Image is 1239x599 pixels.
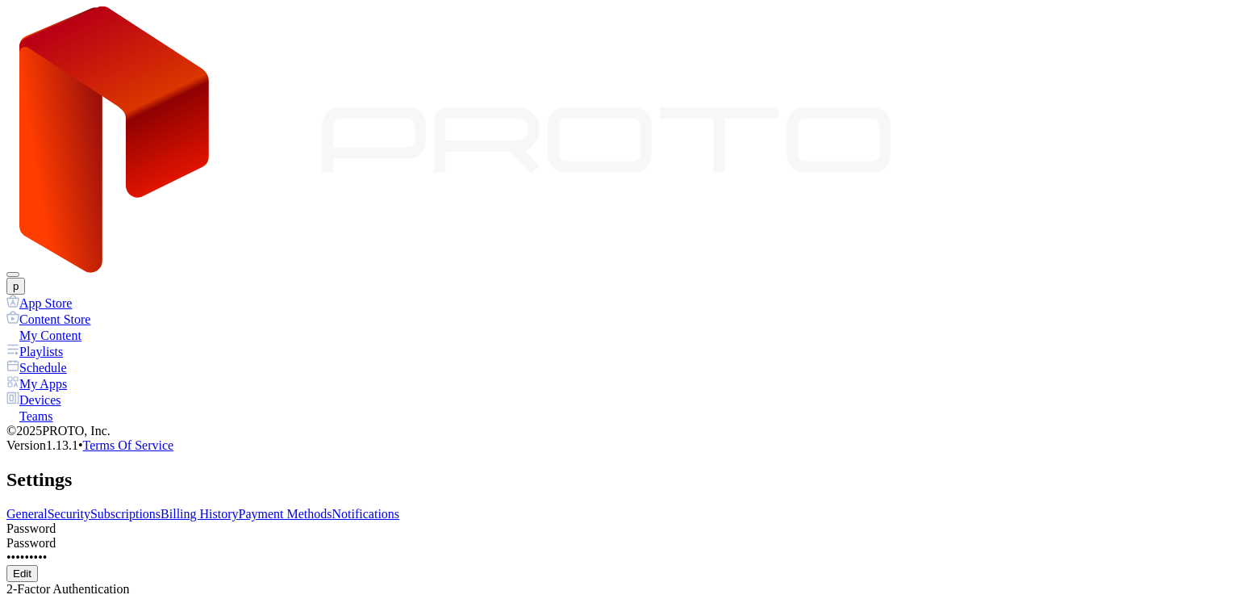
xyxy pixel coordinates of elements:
[6,343,1233,359] a: Playlists
[332,507,400,521] a: Notifications
[48,507,90,521] a: Security
[6,392,1233,408] a: Devices
[6,408,1233,424] a: Teams
[239,507,332,521] a: Payment Methods
[6,438,83,452] span: Version 1.13.1 •
[6,295,1233,311] a: App Store
[6,565,38,582] button: Edit
[6,522,1233,536] div: Password
[6,375,1233,392] a: My Apps
[83,438,174,452] a: Terms Of Service
[6,582,1233,597] div: 2-Factor Authentication
[161,507,238,521] a: Billing History
[90,507,161,521] a: Subscriptions
[6,536,1233,551] div: Password
[6,327,1233,343] a: My Content
[6,469,1233,491] h2: Settings
[6,311,1233,327] a: Content Store
[6,507,48,521] a: General
[13,568,31,580] div: Edit
[6,359,1233,375] a: Schedule
[6,278,25,295] button: p
[6,424,1233,438] div: © 2025 PROTO, Inc.
[6,551,1233,565] div: •••••••••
